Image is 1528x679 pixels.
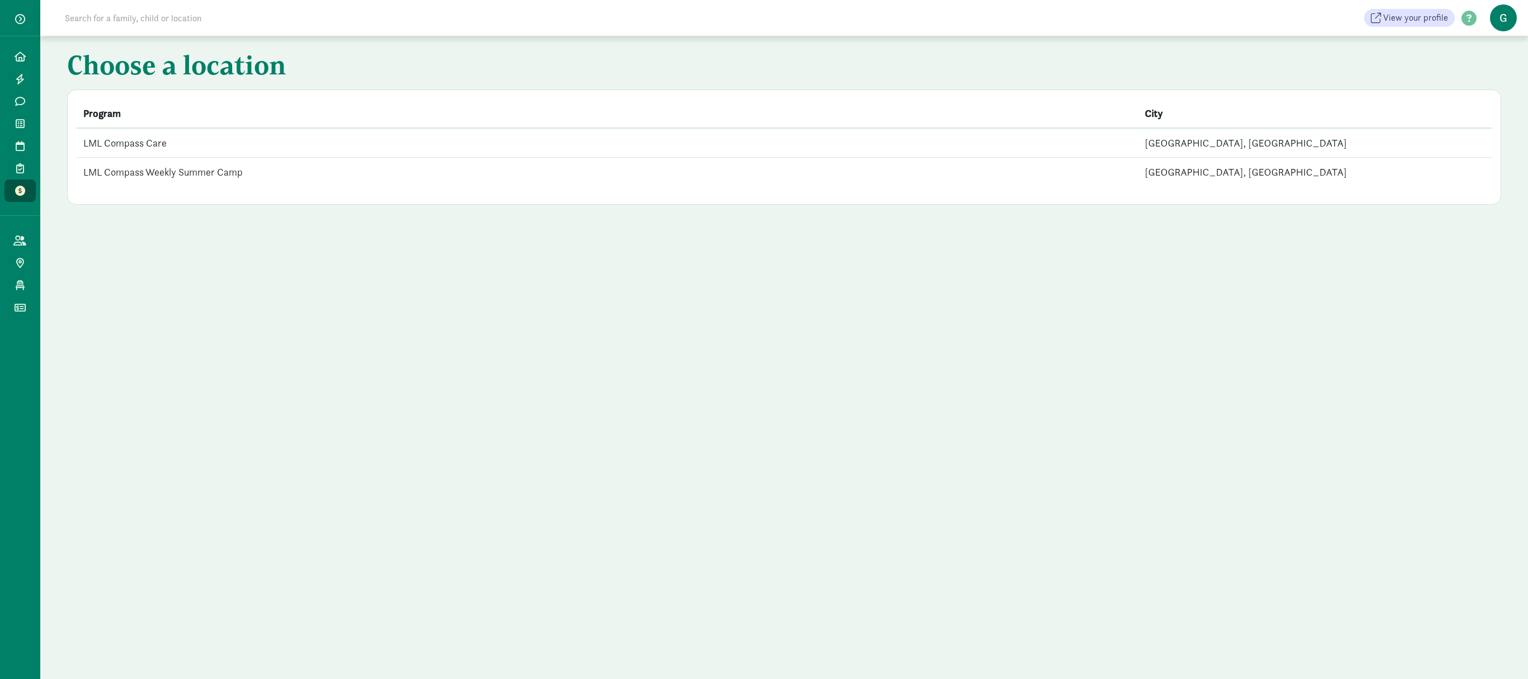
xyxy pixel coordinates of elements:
[77,99,1138,128] th: Program
[1490,4,1517,31] span: G
[77,158,1138,187] td: LML Compass Weekly Summer Camp
[1383,11,1448,25] span: View your profile
[1138,158,1492,187] td: [GEOGRAPHIC_DATA], [GEOGRAPHIC_DATA]
[67,49,772,85] h1: Choose a location
[1472,625,1528,679] iframe: Chat Widget
[58,7,372,29] input: Search for a family, child or location
[1138,99,1492,128] th: City
[77,128,1138,158] td: LML Compass Care
[1138,128,1492,158] td: [GEOGRAPHIC_DATA], [GEOGRAPHIC_DATA]
[1364,9,1455,27] a: View your profile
